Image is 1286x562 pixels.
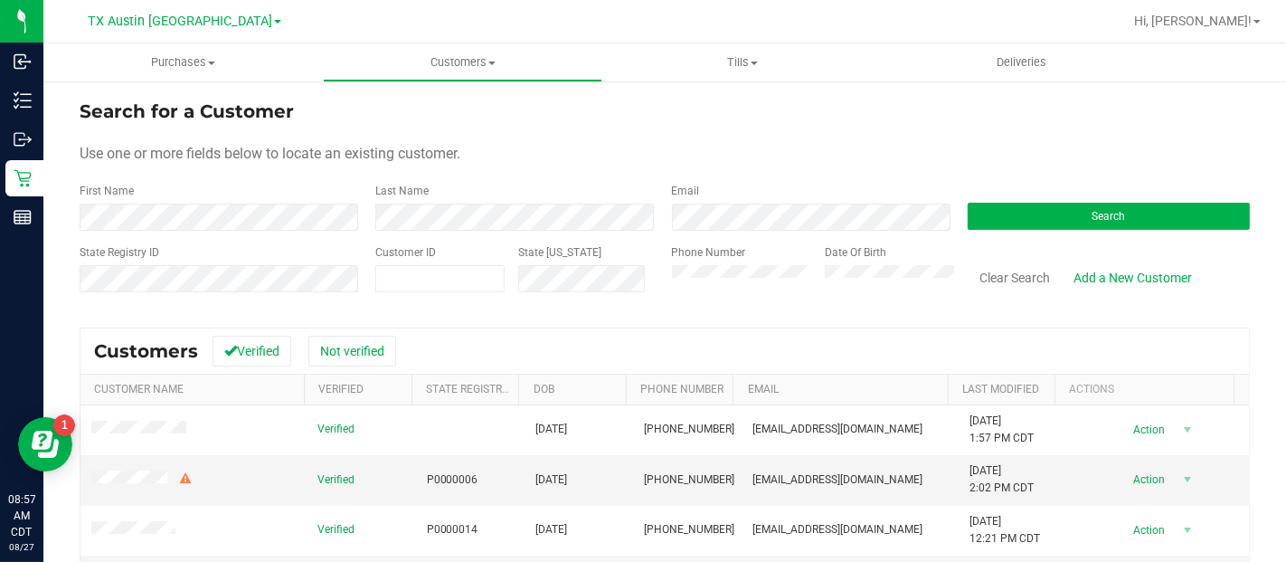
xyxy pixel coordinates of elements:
[969,513,1040,548] span: [DATE] 12:21 PM CDT
[969,462,1034,497] span: [DATE] 2:02 PM CDT
[80,183,134,199] label: First Name
[672,183,700,199] label: Email
[319,383,364,395] a: Verified
[1177,467,1199,492] span: select
[748,383,779,395] a: Email
[1118,417,1177,443] span: Action
[317,521,355,538] span: Verified
[644,421,734,438] span: [PHONE_NUMBER]
[969,413,1034,447] span: [DATE] 1:57 PM CDT
[1062,262,1204,293] a: Add a New Customer
[752,472,922,489] span: [EMAIL_ADDRESS][DOMAIN_NAME]
[825,244,886,261] label: Date Of Birth
[1134,14,1252,28] span: Hi, [PERSON_NAME]!
[672,244,746,261] label: Phone Number
[644,472,734,489] span: [PHONE_NUMBER]
[602,43,882,81] a: Tills
[972,54,1071,71] span: Deliveries
[534,383,554,395] a: DOB
[14,208,32,226] inline-svg: Reports
[1070,383,1227,395] div: Actions
[752,521,922,538] span: [EMAIL_ADDRESS][DOMAIN_NAME]
[94,340,198,362] span: Customers
[426,383,521,395] a: State Registry Id
[14,91,32,110] inline-svg: Inventory
[1092,210,1125,223] span: Search
[427,521,478,538] span: P0000014
[18,417,72,472] iframe: Resource center
[962,383,1039,395] a: Last Modified
[80,145,460,162] span: Use one or more fields below to locate an existing customer.
[644,521,734,538] span: [PHONE_NUMBER]
[317,421,355,438] span: Verified
[375,244,436,261] label: Customer ID
[43,54,323,71] span: Purchases
[535,472,567,489] span: [DATE]
[308,336,396,367] button: Not verified
[603,54,881,71] span: Tills
[94,383,184,395] a: Customer Name
[1177,518,1199,543] span: select
[427,472,478,489] span: P0000006
[1118,518,1177,543] span: Action
[323,43,602,81] a: Customers
[8,491,35,540] p: 08:57 AM CDT
[213,336,291,367] button: Verified
[518,244,601,261] label: State [US_STATE]
[324,54,601,71] span: Customers
[8,540,35,554] p: 08/27
[1118,467,1177,492] span: Action
[535,421,567,438] span: [DATE]
[14,52,32,71] inline-svg: Inbound
[14,130,32,148] inline-svg: Outbound
[1177,417,1199,443] span: select
[317,472,355,489] span: Verified
[968,203,1250,230] button: Search
[53,414,75,436] iframe: Resource center unread badge
[43,43,323,81] a: Purchases
[88,14,272,29] span: TX Austin [GEOGRAPHIC_DATA]
[640,383,723,395] a: Phone Number
[882,43,1161,81] a: Deliveries
[80,244,159,261] label: State Registry ID
[177,471,194,488] div: Warning - Level 2
[80,100,294,122] span: Search for a Customer
[375,183,429,199] label: Last Name
[752,421,922,438] span: [EMAIL_ADDRESS][DOMAIN_NAME]
[968,262,1062,293] button: Clear Search
[14,169,32,187] inline-svg: Retail
[535,521,567,538] span: [DATE]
